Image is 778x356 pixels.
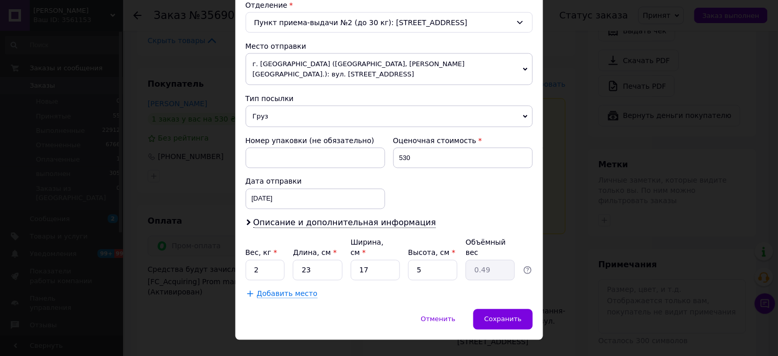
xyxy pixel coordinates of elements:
[246,176,385,187] div: Дата отправки
[246,106,533,127] span: Груз
[246,135,385,146] div: Номер упаковки (не обязательно)
[484,315,522,323] span: Сохранить
[393,135,533,146] div: Оценочная стоимость
[257,290,318,299] span: Добавить место
[351,239,384,257] label: Ширина, см
[246,249,277,257] label: Вес, кг
[421,315,456,323] span: Отменить
[246,42,307,50] span: Место отправки
[246,12,533,33] div: Пункт приема-выдачи №2 (до 30 кг): [STREET_ADDRESS]
[246,94,294,103] span: Тип посылки
[293,249,336,257] label: Длина, см
[408,249,455,257] label: Высота, см
[246,53,533,85] span: г. [GEOGRAPHIC_DATA] ([GEOGRAPHIC_DATA], [PERSON_NAME][GEOGRAPHIC_DATA].): вул. [STREET_ADDRESS]
[253,218,436,228] span: Описание и дополнительная информация
[466,238,515,258] div: Объёмный вес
